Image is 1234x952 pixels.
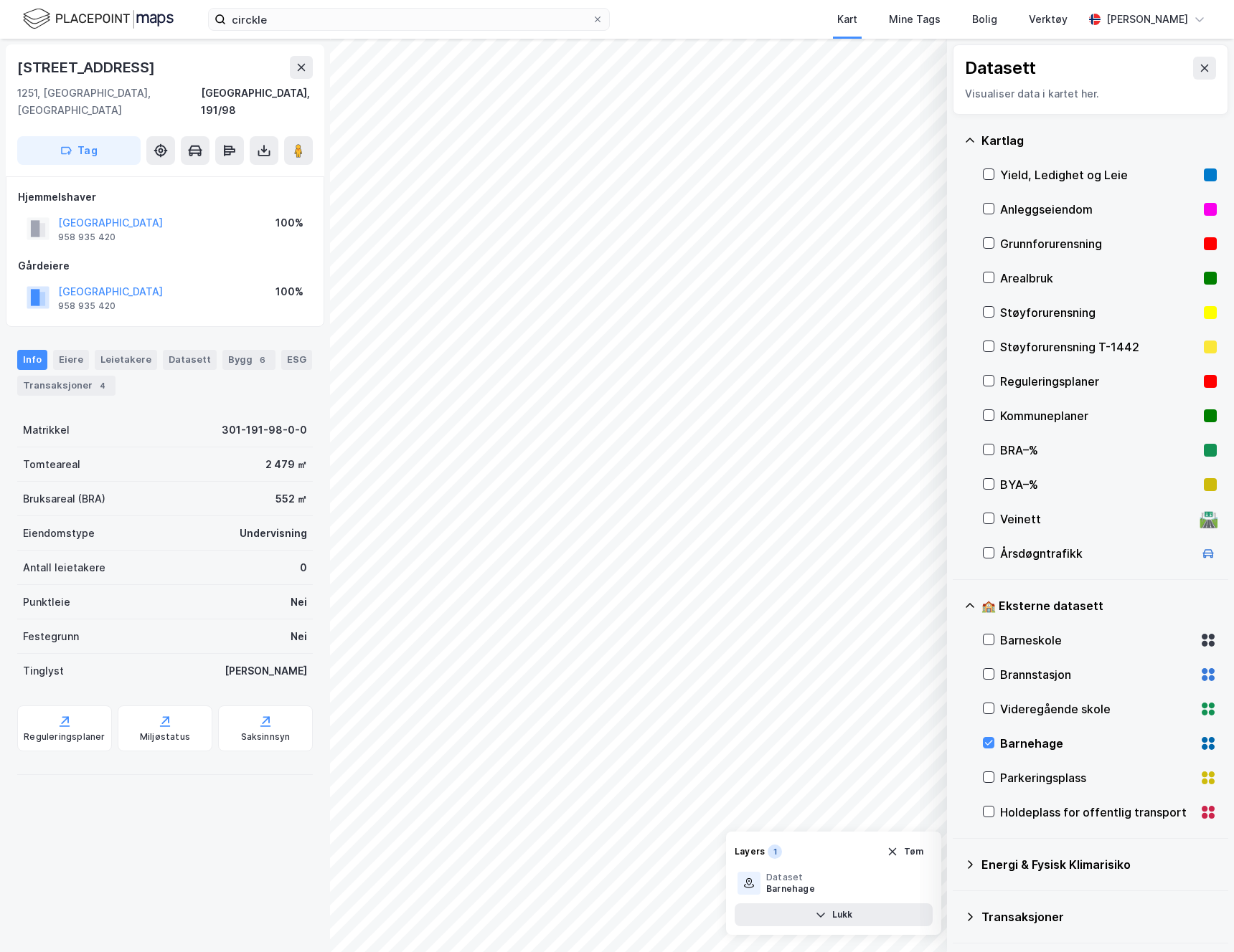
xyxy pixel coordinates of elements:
div: Dataset [766,872,815,883]
div: Datasett [163,350,217,370]
div: Støyforurensning [1000,304,1198,321]
div: Eiendomstype [23,525,95,542]
div: 🏫 Eksterne datasett [981,597,1217,614]
div: 4 [95,379,110,393]
div: Videregående skole [1000,700,1194,718]
div: BRA–% [1000,442,1198,459]
div: 958 935 420 [58,232,116,243]
div: Kontrollprogram for chat [1162,883,1234,952]
div: Veinett [1000,510,1194,528]
div: Grunnforurensning [1000,235,1198,252]
div: Støyforurensning T-1442 [1000,338,1198,356]
img: logo.f888ab2527a4732fd821a326f86c7f29.svg [23,6,174,32]
div: 0 [300,559,307,576]
div: BYA–% [1000,476,1198,493]
div: Årsdøgntrafikk [1000,545,1194,562]
div: Punktleie [23,594,70,611]
div: Barnehage [1000,735,1194,752]
div: Barneskole [1000,632,1194,649]
div: Barnehage [766,883,815,895]
div: Verktøy [1029,11,1068,28]
div: Bruksareal (BRA) [23,490,105,508]
div: Reguleringsplaner [1000,373,1198,390]
div: Energi & Fysisk Klimarisiko [981,856,1217,873]
div: 2 479 ㎡ [265,456,307,473]
div: Nei [291,628,307,645]
iframe: Chat Widget [1162,883,1234,952]
div: Datasett [965,57,1036,80]
div: 1251, [GEOGRAPHIC_DATA], [GEOGRAPHIC_DATA] [17,85,201,119]
div: Bygg [222,350,275,370]
div: Kart [837,11,857,28]
div: Leietakere [95,350,157,370]
div: 301-191-98-0-0 [222,422,307,439]
div: Bolig [972,11,997,28]
div: Holdeplass for offentlig transport [1000,804,1194,821]
div: 6 [255,353,270,367]
div: Transaksjoner [981,908,1217,925]
div: [PERSON_NAME] [225,662,307,680]
div: Antall leietakere [23,559,105,576]
div: [STREET_ADDRESS] [17,56,158,79]
div: Tomteareal [23,456,80,473]
div: [PERSON_NAME] [1106,11,1188,28]
button: Tøm [877,840,933,863]
div: Parkeringsplass [1000,769,1194,786]
div: Transaksjoner [17,376,116,396]
div: Saksinnsyn [241,731,291,743]
div: Undervisning [240,525,307,542]
div: Visualiser data i kartet her. [965,85,1216,103]
div: Yield, Ledighet og Leie [1000,166,1198,184]
div: Kartlag [981,132,1217,149]
div: Eiere [53,350,89,370]
div: 100% [275,214,303,232]
div: Brannstasjon [1000,666,1194,683]
div: Kommuneplaner [1000,407,1198,424]
div: Miljøstatus [140,731,190,743]
input: Søk på adresse, matrikkel, gårdeiere, leietakere eller personer [226,9,592,30]
button: Tag [17,136,141,165]
div: 1 [768,844,782,859]
button: Lukk [735,903,933,926]
div: ESG [281,350,312,370]
div: 552 ㎡ [275,490,307,508]
div: Matrikkel [23,422,70,439]
div: Gårdeiere [18,257,312,275]
div: Arealbruk [1000,270,1198,287]
div: Info [17,350,47,370]
div: 958 935 420 [58,300,116,312]
div: Mine Tags [889,11,941,28]
div: Anleggseiendom [1000,201,1198,218]
div: Nei [291,594,307,611]
div: Tinglyst [23,662,64,680]
div: Festegrunn [23,628,79,645]
div: Hjemmelshaver [18,189,312,206]
div: [GEOGRAPHIC_DATA], 191/98 [201,85,313,119]
div: 🛣️ [1199,510,1218,528]
div: Reguleringsplaner [24,731,105,743]
div: 100% [275,283,303,300]
div: Layers [735,846,765,857]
